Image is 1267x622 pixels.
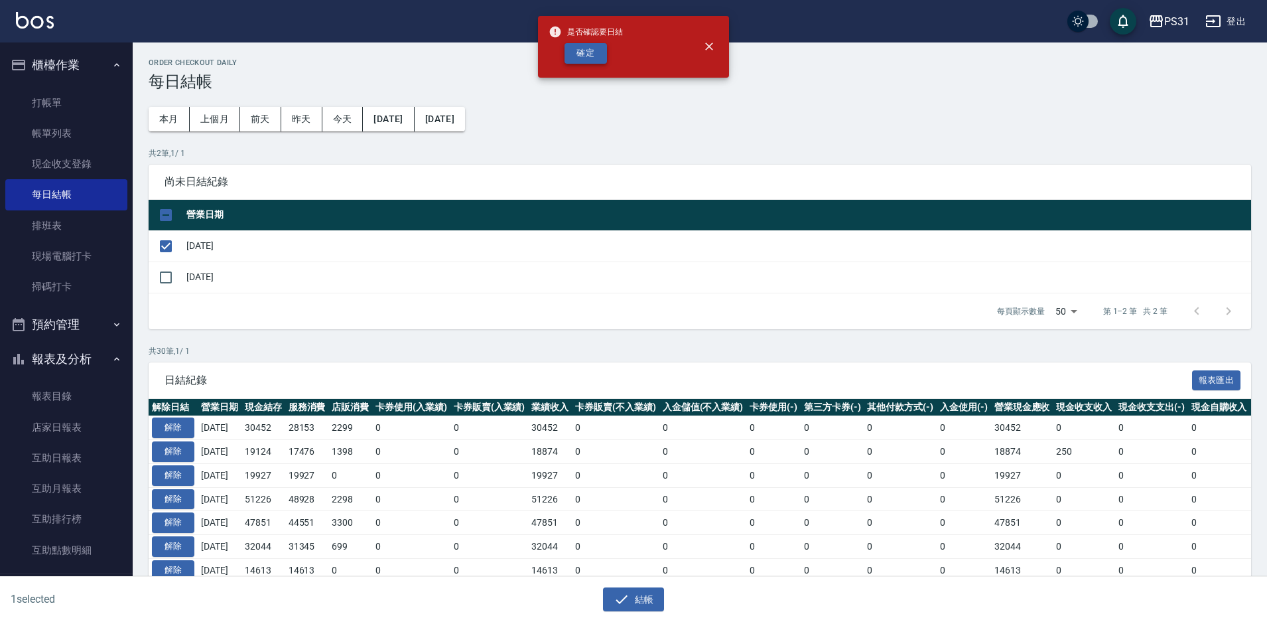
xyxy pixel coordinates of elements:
[1188,487,1250,511] td: 0
[241,399,285,416] th: 現金結存
[285,399,329,416] th: 服務消費
[372,487,450,511] td: 0
[801,416,864,440] td: 0
[198,399,241,416] th: 營業日期
[864,535,937,559] td: 0
[322,107,364,131] button: 今天
[149,107,190,131] button: 本月
[659,416,747,440] td: 0
[5,307,127,342] button: 預約管理
[1053,399,1115,416] th: 現金收支收入
[241,558,285,582] td: 14613
[241,440,285,464] td: 19124
[285,487,329,511] td: 48928
[1115,463,1188,487] td: 0
[241,511,285,535] td: 47851
[801,440,864,464] td: 0
[1188,440,1250,464] td: 0
[281,107,322,131] button: 昨天
[328,399,372,416] th: 店販消費
[183,230,1251,262] td: [DATE]
[165,175,1235,189] span: 尚未日結紀錄
[864,558,937,582] td: 0
[1110,8,1136,35] button: save
[801,463,864,487] td: 0
[149,147,1251,159] p: 共 2 筆, 1 / 1
[1164,13,1189,30] div: PS31
[1053,487,1115,511] td: 0
[328,487,372,511] td: 2298
[285,511,329,535] td: 44551
[1115,416,1188,440] td: 0
[5,535,127,566] a: 互助點數明細
[328,416,372,440] td: 2299
[152,465,194,486] button: 解除
[1053,463,1115,487] td: 0
[149,58,1251,67] h2: Order checkout daily
[152,418,194,438] button: 解除
[285,440,329,464] td: 17476
[528,511,572,535] td: 47851
[1050,293,1082,329] div: 50
[746,511,801,535] td: 0
[746,558,801,582] td: 0
[198,487,241,511] td: [DATE]
[572,416,659,440] td: 0
[801,487,864,511] td: 0
[285,558,329,582] td: 14613
[328,440,372,464] td: 1398
[5,210,127,241] a: 排班表
[997,305,1045,317] p: 每頁顯示數量
[746,487,801,511] td: 0
[5,342,127,376] button: 報表及分析
[372,558,450,582] td: 0
[5,149,127,179] a: 現金收支登錄
[372,440,450,464] td: 0
[572,440,659,464] td: 0
[1115,535,1188,559] td: 0
[937,416,991,440] td: 0
[5,504,127,534] a: 互助排行榜
[16,12,54,29] img: Logo
[5,241,127,272] a: 現場電腦打卡
[991,440,1053,464] td: 18874
[695,32,724,61] button: close
[991,535,1053,559] td: 32044
[1053,440,1115,464] td: 250
[572,558,659,582] td: 0
[937,511,991,535] td: 0
[864,463,937,487] td: 0
[864,440,937,464] td: 0
[152,489,194,510] button: 解除
[285,535,329,559] td: 31345
[11,591,314,607] h6: 1 selected
[5,443,127,473] a: 互助日報表
[937,399,991,416] th: 入金使用(-)
[5,566,127,596] a: 互助業績報表
[372,511,450,535] td: 0
[5,48,127,82] button: 櫃檯作業
[285,463,329,487] td: 19927
[1188,463,1250,487] td: 0
[937,558,991,582] td: 0
[183,200,1251,231] th: 營業日期
[572,535,659,559] td: 0
[659,535,747,559] td: 0
[1188,511,1250,535] td: 0
[991,399,1053,416] th: 營業現金應收
[5,473,127,504] a: 互助月報表
[1103,305,1167,317] p: 第 1–2 筆 共 2 筆
[372,463,450,487] td: 0
[241,463,285,487] td: 19927
[1188,416,1250,440] td: 0
[1115,511,1188,535] td: 0
[165,374,1192,387] span: 日結紀錄
[801,399,864,416] th: 第三方卡券(-)
[149,345,1251,357] p: 共 30 筆, 1 / 1
[991,463,1053,487] td: 19927
[864,511,937,535] td: 0
[328,558,372,582] td: 0
[528,535,572,559] td: 32044
[328,511,372,535] td: 3300
[801,535,864,559] td: 0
